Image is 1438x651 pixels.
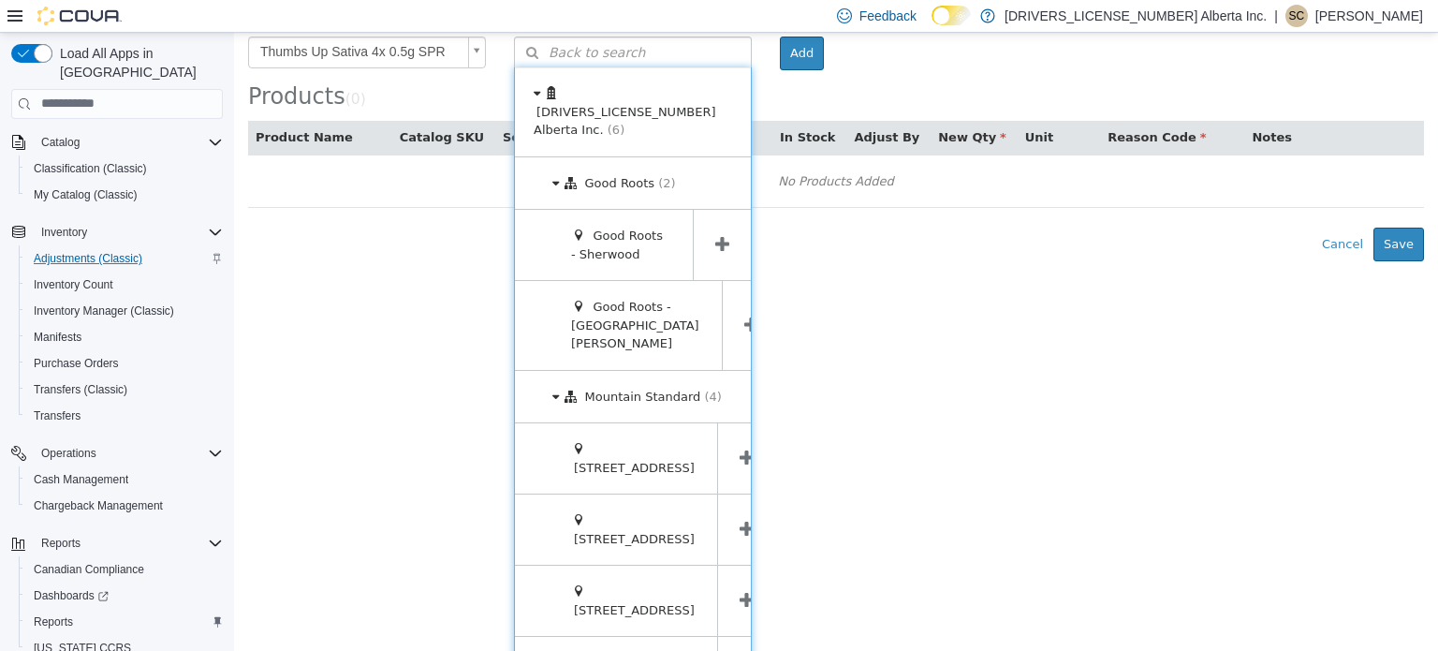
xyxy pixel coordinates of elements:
[26,584,116,607] a: Dashboards
[34,356,119,371] span: Purchase Orders
[26,247,150,270] a: Adjustments (Classic)
[281,10,411,30] span: Back to search
[337,267,465,318] span: Good Roots - [GEOGRAPHIC_DATA][PERSON_NAME]
[34,472,128,487] span: Cash Management
[4,129,230,155] button: Catalog
[26,611,223,633] span: Reports
[15,5,227,35] span: Thumbs Up Sativa 4x 0.5g SPR
[26,157,154,180] a: Classification (Classic)
[1078,195,1139,229] button: Cancel
[19,298,230,324] button: Inventory Manager (Classic)
[34,277,113,292] span: Inventory Count
[704,97,772,111] span: New Qty
[4,440,230,466] button: Operations
[26,378,135,401] a: Transfers (Classic)
[873,97,972,111] span: Reason Code
[1285,5,1308,27] div: Shelley Crossman
[34,382,127,397] span: Transfers (Classic)
[19,466,230,493] button: Cash Management
[166,96,254,114] button: Catalog SKU
[34,588,109,603] span: Dashboards
[340,570,461,584] span: [STREET_ADDRESS]
[26,157,223,180] span: Classification (Classic)
[34,498,163,513] span: Chargeback Management
[546,4,590,37] button: Add
[26,584,223,607] span: Dashboards
[26,611,81,633] a: Reports
[19,493,230,519] button: Chargeback Management
[337,196,429,229] span: Good Roots - Sherwood
[111,58,132,75] small: ( )
[26,405,88,427] a: Transfers
[34,131,87,154] button: Catalog
[26,352,126,375] a: Purchase Orders
[26,184,223,206] span: My Catalog (Classic)
[41,135,80,150] span: Catalog
[1315,5,1423,27] p: [PERSON_NAME]
[19,556,230,583] button: Canadian Compliance
[791,96,823,114] button: Unit
[14,4,252,36] a: Thumbs Up Sativa 4x 0.5g SPR
[26,405,223,427] span: Transfers
[26,468,136,491] a: Cash Management
[37,7,122,25] img: Cova
[269,96,441,114] button: Serial / Package Number
[22,96,123,114] button: Product Name
[34,408,81,423] span: Transfers
[1018,96,1061,114] button: Notes
[620,96,689,114] button: Adjust By
[34,251,142,266] span: Adjustments (Classic)
[424,143,441,157] span: (2)
[26,274,121,296] a: Inventory Count
[859,7,917,25] span: Feedback
[41,536,81,551] span: Reports
[19,324,230,350] button: Manifests
[34,303,174,318] span: Inventory Manager (Classic)
[34,187,138,202] span: My Catalog (Classic)
[300,72,482,105] span: [DRIVERS_LICENSE_NUMBER] Alberta Inc.
[26,558,223,581] span: Canadian Compliance
[26,184,145,206] a: My Catalog (Classic)
[34,614,73,629] span: Reports
[34,442,223,465] span: Operations
[26,326,223,348] span: Manifests
[34,562,144,577] span: Canadian Compliance
[26,352,223,375] span: Purchase Orders
[41,225,87,240] span: Inventory
[117,58,126,75] span: 0
[26,135,1178,163] div: No Products Added
[26,247,223,270] span: Adjustments (Classic)
[4,219,230,245] button: Inventory
[34,532,88,555] button: Reports
[34,221,223,244] span: Inventory
[374,90,390,104] span: (6)
[1005,5,1267,27] p: [DRIVERS_LICENSE_NUMBER] Alberta Inc.
[26,274,223,296] span: Inventory Count
[19,609,230,635] button: Reports
[471,357,488,371] span: (4)
[19,245,230,272] button: Adjustments (Classic)
[340,499,461,513] span: [STREET_ADDRESS]
[280,4,518,37] button: Back to search
[52,44,223,81] span: Load All Apps in [GEOGRAPHIC_DATA]
[4,530,230,556] button: Reports
[34,330,81,345] span: Manifests
[19,403,230,429] button: Transfers
[34,131,223,154] span: Catalog
[19,182,230,208] button: My Catalog (Classic)
[34,161,147,176] span: Classification (Classic)
[26,495,223,517] span: Chargeback Management
[932,6,971,25] input: Dark Mode
[1289,5,1305,27] span: SC
[26,326,89,348] a: Manifests
[351,357,467,371] span: Mountain Standard
[34,221,95,244] button: Inventory
[19,272,230,298] button: Inventory Count
[546,96,605,114] button: In Stock
[41,446,96,461] span: Operations
[26,378,223,401] span: Transfers (Classic)
[34,532,223,555] span: Reports
[26,558,152,581] a: Canadian Compliance
[34,442,104,465] button: Operations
